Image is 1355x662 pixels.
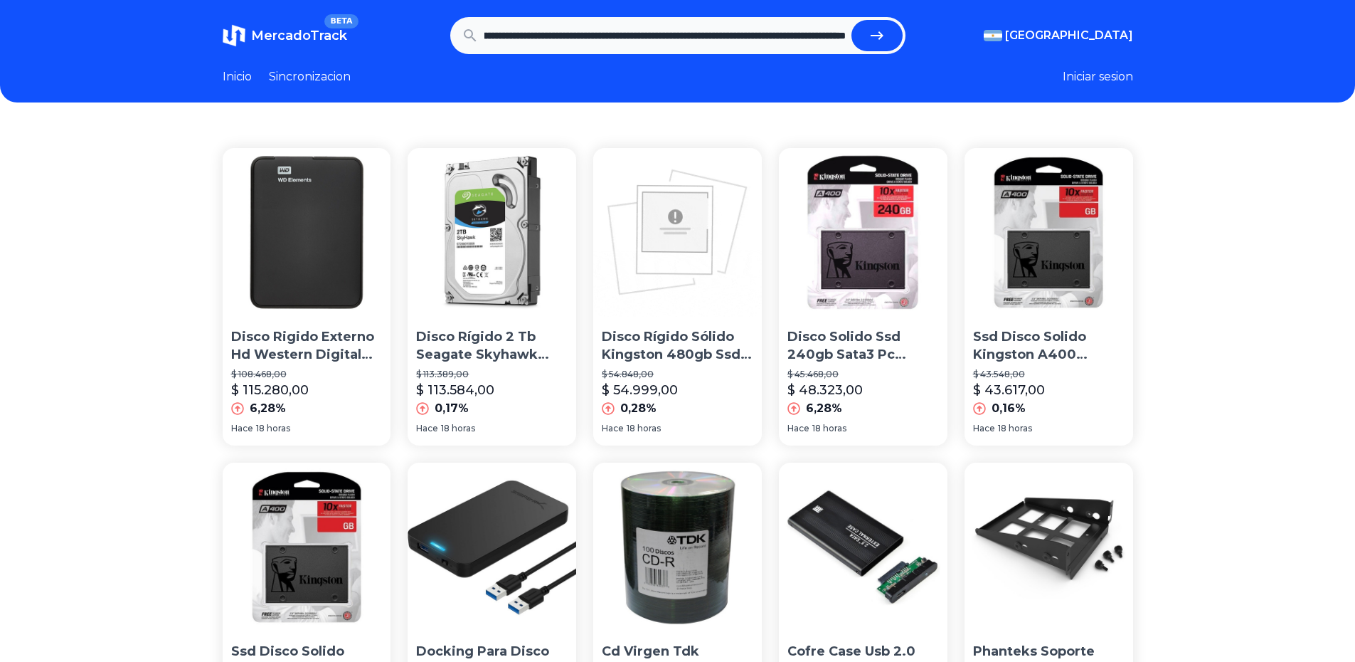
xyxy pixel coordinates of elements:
img: Disco Rígido 2 Tb Seagate Skyhawk Simil Purple Wd Dvr Cct [408,148,576,317]
p: Disco Rígido Sólido Kingston 480gb Ssd Now A400 Sata3 2.5 [602,328,753,364]
p: $ 113.389,00 [416,369,568,380]
p: $ 45.468,00 [787,369,939,380]
a: Disco Rigido Externo Hd Western Digital 1tb Usb 3.0 Win/macDisco Rigido Externo Hd Western Digita... [223,148,391,446]
span: Hace [787,423,809,434]
span: 18 horas [256,423,290,434]
button: [GEOGRAPHIC_DATA] [984,27,1133,44]
p: $ 48.323,00 [787,380,863,400]
a: MercadoTrackBETA [223,24,347,47]
span: Hace [973,423,995,434]
a: Disco Rígido 2 Tb Seagate Skyhawk Simil Purple Wd Dvr CctDisco Rígido 2 Tb Seagate Skyhawk Simil ... [408,148,576,446]
img: Docking Para Disco Rigido - Sabrent - 2.5 - Usb 3.0 Hdd/ssd [408,463,576,631]
p: $ 54.999,00 [602,380,678,400]
p: $ 43.548,00 [973,369,1125,380]
span: [GEOGRAPHIC_DATA] [1005,27,1133,44]
p: 0,16% [992,400,1026,417]
a: Inicio [223,68,252,85]
span: BETA [324,14,358,28]
p: Disco Rigido Externo Hd Western Digital 1tb Usb 3.0 Win/mac [231,328,383,364]
p: 6,28% [806,400,842,417]
p: $ 108.468,00 [231,369,383,380]
a: Disco Solido Ssd 240gb Sata3 Pc Notebook MacDisco Solido Ssd 240gb Sata3 Pc Notebook Mac$ 45.468,... [779,148,947,446]
p: $ 113.584,00 [416,380,494,400]
img: Cofre Case Usb 2.0 Disco Rígido Hd 2.5 Sata De Notebook [779,463,947,631]
span: 18 horas [998,423,1032,434]
p: $ 54.848,00 [602,369,753,380]
img: Cd Virgen Tdk Estampad,700mb 80 Minutos Bulk X100,avellaneda [593,463,762,631]
span: 18 horas [441,423,475,434]
img: Disco Solido Ssd 240gb Sata3 Pc Notebook Mac [779,148,947,317]
img: Disco Rigido Externo Hd Western Digital 1tb Usb 3.0 Win/mac [223,148,391,317]
span: 18 horas [812,423,846,434]
span: Hace [231,423,253,434]
p: 0,17% [435,400,469,417]
p: $ 115.280,00 [231,380,309,400]
p: 6,28% [250,400,286,417]
span: Hace [416,423,438,434]
button: Iniciar sesion [1063,68,1133,85]
p: Ssd Disco Solido Kingston A400 240gb Sata 3 Simil Uv400 [973,328,1125,364]
span: 18 horas [627,423,661,434]
p: 0,28% [620,400,657,417]
img: Phanteks Soporte Hdd Modular Para Disco 3.5 - 2.5 Metálico [965,463,1133,631]
img: MercadoTrack [223,24,245,47]
span: MercadoTrack [251,28,347,43]
a: Ssd Disco Solido Kingston A400 240gb Sata 3 Simil Uv400Ssd Disco Solido Kingston A400 240gb Sata ... [965,148,1133,446]
a: Sincronizacion [269,68,351,85]
img: Disco Rígido Sólido Kingston 480gb Ssd Now A400 Sata3 2.5 [593,148,762,317]
img: Ssd Disco Solido Kingston A400 240gb Sata 3 Simil Uv400 [965,148,1133,317]
p: Disco Rígido 2 Tb Seagate Skyhawk Simil Purple Wd Dvr Cct [416,328,568,364]
img: Ssd Disco Solido Kingston A400 240gb Pc Gamer Sata 3 [223,463,391,631]
img: Argentina [984,30,1002,41]
p: $ 43.617,00 [973,380,1045,400]
p: Disco Solido Ssd 240gb Sata3 Pc Notebook Mac [787,328,939,364]
span: Hace [602,423,624,434]
a: Disco Rígido Sólido Kingston 480gb Ssd Now A400 Sata3 2.5Disco Rígido Sólido Kingston 480gb Ssd N... [593,148,762,446]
